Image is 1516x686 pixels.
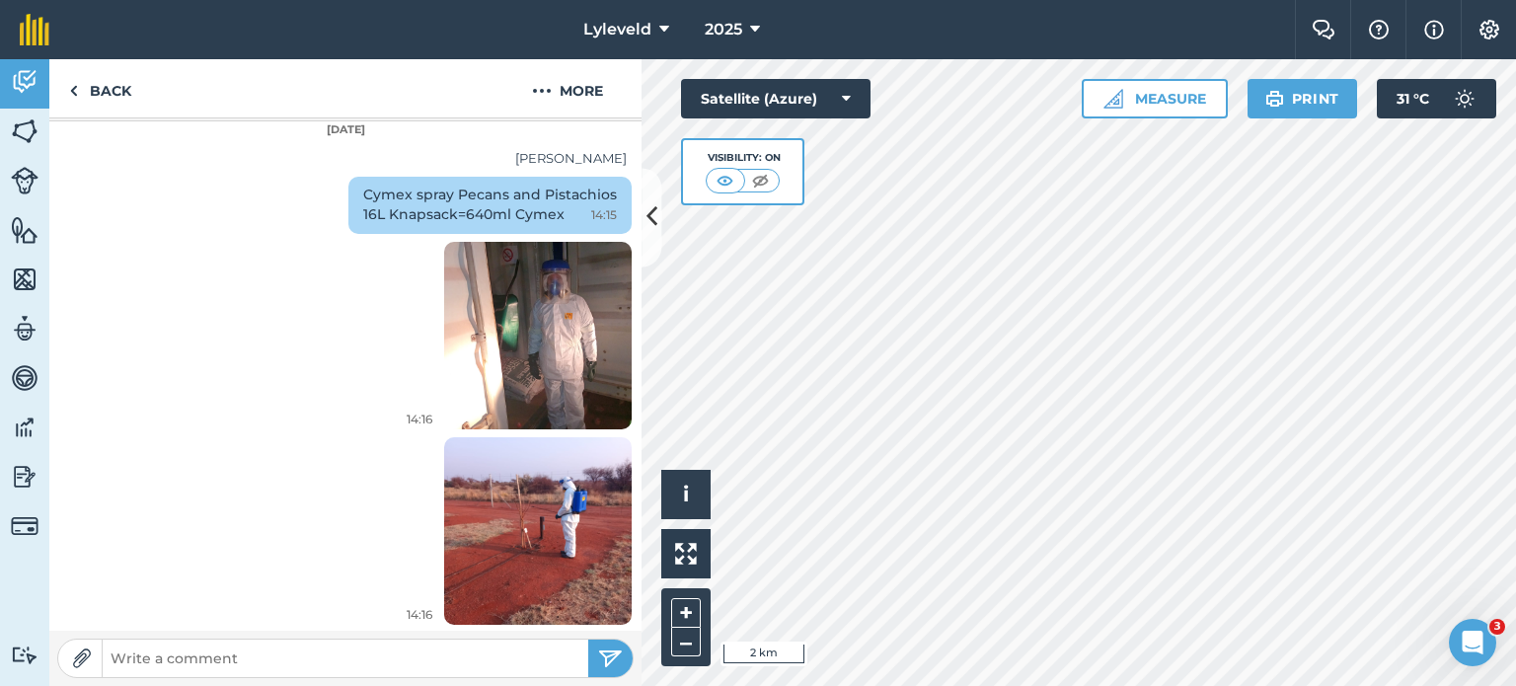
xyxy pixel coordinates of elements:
[705,18,742,41] span: 2025
[49,121,642,139] div: [DATE]
[713,171,737,191] img: svg+xml;base64,PHN2ZyB4bWxucz0iaHR0cDovL3d3dy53My5vcmcvMjAwMC9zdmciIHdpZHRoPSI1MCIgaGVpZ2h0PSI0MC...
[11,413,38,442] img: svg+xml;base64,PD94bWwgdmVyc2lvbj0iMS4wIiBlbmNvZGluZz0idXRmLTgiPz4KPCEtLSBHZW5lcmF0b3I6IEFkb2JlIE...
[11,215,38,245] img: svg+xml;base64,PHN2ZyB4bWxucz0iaHR0cDovL3d3dy53My5vcmcvMjAwMC9zdmciIHdpZHRoPSI1NiIgaGVpZ2h0PSI2MC...
[671,598,701,628] button: +
[598,647,623,670] img: svg+xml;base64,PHN2ZyB4bWxucz0iaHR0cDovL3d3dy53My5vcmcvMjAwMC9zdmciIHdpZHRoPSIyNSIgaGVpZ2h0PSIyNC...
[11,462,38,492] img: svg+xml;base64,PD94bWwgdmVyc2lvbj0iMS4wIiBlbmNvZGluZz0idXRmLTgiPz4KPCEtLSBHZW5lcmF0b3I6IEFkb2JlIE...
[1248,79,1358,118] button: Print
[1489,619,1505,635] span: 3
[11,67,38,97] img: svg+xml;base64,PD94bWwgdmVyc2lvbj0iMS4wIiBlbmNvZGluZz0idXRmLTgiPz4KPCEtLSBHZW5lcmF0b3I6IEFkb2JlIE...
[1312,20,1335,39] img: Two speech bubbles overlapping with the left bubble in the forefront
[72,648,92,668] img: Paperclip icon
[11,512,38,540] img: svg+xml;base64,PD94bWwgdmVyc2lvbj0iMS4wIiBlbmNvZGluZz0idXRmLTgiPz4KPCEtLSBHZW5lcmF0b3I6IEFkb2JlIE...
[1265,87,1284,111] img: svg+xml;base64,PHN2ZyB4bWxucz0iaHR0cDovL3d3dy53My5vcmcvMjAwMC9zdmciIHdpZHRoPSIxOSIgaGVpZ2h0PSIyNC...
[1377,79,1496,118] button: 31 °C
[11,363,38,393] img: svg+xml;base64,PD94bWwgdmVyc2lvbj0iMS4wIiBlbmNvZGluZz0idXRmLTgiPz4KPCEtLSBHZW5lcmF0b3I6IEFkb2JlIE...
[1082,79,1228,118] button: Measure
[661,470,711,519] button: i
[1367,20,1391,39] img: A question mark icon
[1103,89,1123,109] img: Ruler icon
[444,406,632,655] img: Loading spinner
[11,167,38,194] img: svg+xml;base64,PD94bWwgdmVyc2lvbj0iMS4wIiBlbmNvZGluZz0idXRmLTgiPz4KPCEtLSBHZW5lcmF0b3I6IEFkb2JlIE...
[11,646,38,664] img: svg+xml;base64,PD94bWwgdmVyc2lvbj0iMS4wIiBlbmNvZGluZz0idXRmLTgiPz4KPCEtLSBHZW5lcmF0b3I6IEFkb2JlIE...
[407,410,432,428] span: 14:16
[20,14,49,45] img: fieldmargin Logo
[69,79,78,103] img: svg+xml;base64,PHN2ZyB4bWxucz0iaHR0cDovL3d3dy53My5vcmcvMjAwMC9zdmciIHdpZHRoPSI5IiBoZWlnaHQ9IjI0Ii...
[1424,18,1444,41] img: svg+xml;base64,PHN2ZyB4bWxucz0iaHR0cDovL3d3dy53My5vcmcvMjAwMC9zdmciIHdpZHRoPSIxNyIgaGVpZ2h0PSIxNy...
[49,59,151,117] a: Back
[1397,79,1429,118] span: 31 ° C
[11,116,38,146] img: svg+xml;base64,PHN2ZyB4bWxucz0iaHR0cDovL3d3dy53My5vcmcvMjAwMC9zdmciIHdpZHRoPSI1NiIgaGVpZ2h0PSI2MC...
[683,482,689,506] span: i
[493,59,642,117] button: More
[103,645,588,672] input: Write a comment
[1449,619,1496,666] iframe: Intercom live chat
[64,148,627,169] div: [PERSON_NAME]
[748,171,773,191] img: svg+xml;base64,PHN2ZyB4bWxucz0iaHR0cDovL3d3dy53My5vcmcvMjAwMC9zdmciIHdpZHRoPSI1MCIgaGVpZ2h0PSI0MC...
[348,177,632,234] div: Cymex spray Pecans and Pistachios 16L Knapsack=640ml Cymex
[706,150,781,166] div: Visibility: On
[1445,79,1484,118] img: svg+xml;base64,PD94bWwgdmVyc2lvbj0iMS4wIiBlbmNvZGluZz0idXRmLTgiPz4KPCEtLSBHZW5lcmF0b3I6IEFkb2JlIE...
[1478,20,1501,39] img: A cog icon
[591,205,617,225] span: 14:15
[675,543,697,565] img: Four arrows, one pointing top left, one top right, one bottom right and the last bottom left
[681,79,871,118] button: Satellite (Azure)
[583,18,651,41] span: Lyleveld
[407,605,432,624] span: 14:16
[11,265,38,294] img: svg+xml;base64,PHN2ZyB4bWxucz0iaHR0cDovL3d3dy53My5vcmcvMjAwMC9zdmciIHdpZHRoPSI1NiIgaGVpZ2h0PSI2MC...
[671,628,701,656] button: –
[444,210,632,460] img: Loading spinner
[532,79,552,103] img: svg+xml;base64,PHN2ZyB4bWxucz0iaHR0cDovL3d3dy53My5vcmcvMjAwMC9zdmciIHdpZHRoPSIyMCIgaGVpZ2h0PSIyNC...
[11,314,38,343] img: svg+xml;base64,PD94bWwgdmVyc2lvbj0iMS4wIiBlbmNvZGluZz0idXRmLTgiPz4KPCEtLSBHZW5lcmF0b3I6IEFkb2JlIE...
